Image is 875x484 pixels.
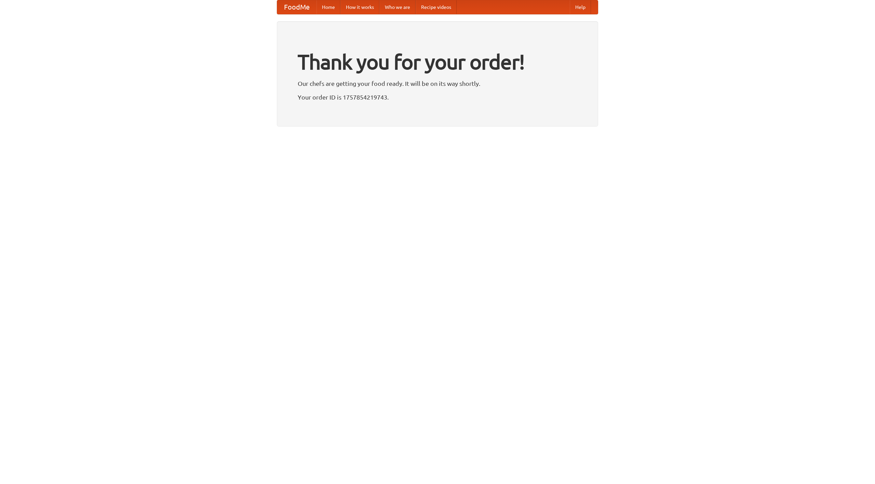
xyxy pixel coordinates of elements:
h1: Thank you for your order! [298,45,577,78]
p: Your order ID is 1757854219743. [298,92,577,102]
a: Who we are [379,0,416,14]
a: Recipe videos [416,0,457,14]
a: Home [317,0,340,14]
a: FoodMe [277,0,317,14]
a: Help [570,0,591,14]
p: Our chefs are getting your food ready. It will be on its way shortly. [298,78,577,89]
a: How it works [340,0,379,14]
